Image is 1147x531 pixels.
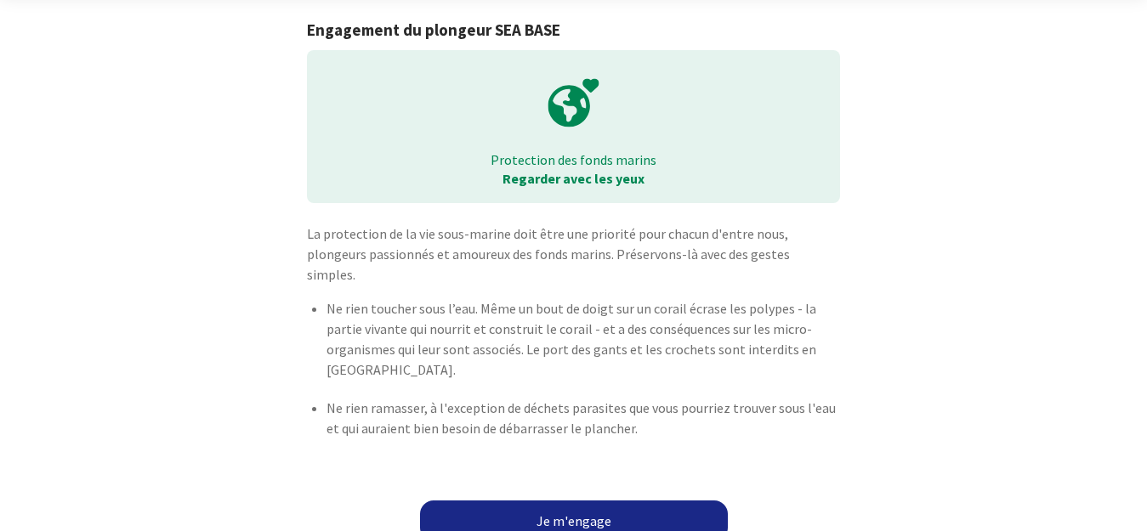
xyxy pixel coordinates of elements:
[326,298,840,380] p: Ne rien toucher sous l’eau. Même un bout de doigt sur un corail écrase les polypes - la partie vi...
[307,20,840,40] h1: Engagement du plongeur SEA BASE
[307,223,840,285] p: La protection de la vie sous-marine doit être une priorité pour chacun d'entre nous, plongeurs pa...
[319,150,828,169] p: Protection des fonds marins
[326,398,840,438] p: Ne rien ramasser, à l'exception de déchets parasites que vous pourriez trouver sous l'eau et qui ...
[503,170,644,187] strong: Regarder avec les yeux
